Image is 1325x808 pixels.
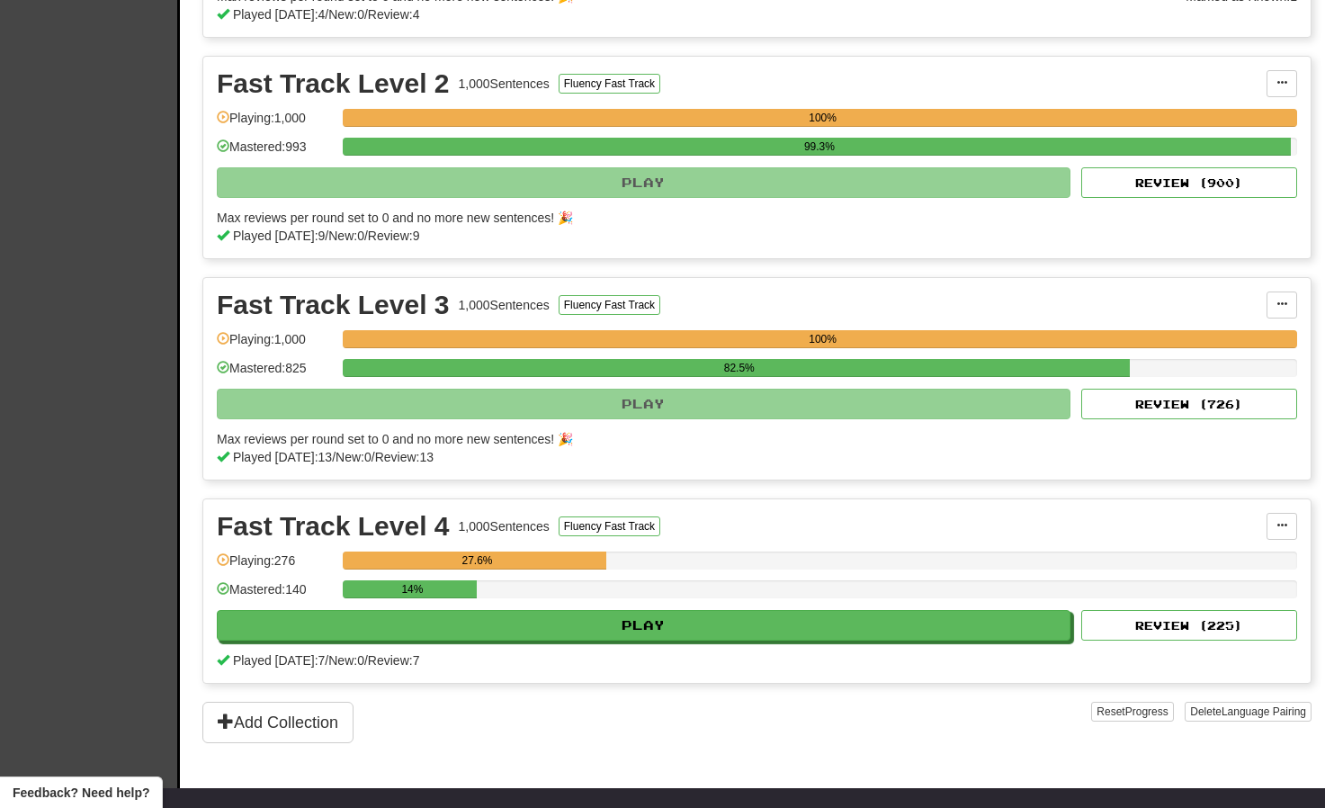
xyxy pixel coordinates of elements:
button: Add Collection [202,702,354,743]
span: Review: 4 [368,7,420,22]
button: Play [217,610,1070,641]
span: Progress [1125,705,1168,718]
div: Playing: 276 [217,552,334,581]
button: Review (726) [1081,389,1297,419]
div: 27.6% [348,552,606,570]
button: ResetProgress [1091,702,1173,722]
div: 1,000 Sentences [459,75,550,93]
span: / [325,7,328,22]
div: Mastered: 140 [217,580,334,610]
div: 100% [348,109,1297,127]
span: / [364,229,368,243]
div: Playing: 1,000 [217,109,334,139]
span: Played [DATE]: 13 [233,450,332,464]
div: 14% [348,580,476,598]
span: Review: 9 [368,229,420,243]
button: Play [217,389,1070,419]
div: Fast Track Level 3 [217,292,450,319]
span: New: 0 [328,229,364,243]
span: New: 0 [328,7,364,22]
span: New: 0 [328,653,364,668]
div: 1,000 Sentences [459,296,550,314]
div: 100% [348,330,1297,348]
span: Played [DATE]: 4 [233,7,325,22]
span: / [325,653,328,668]
span: New: 0 [336,450,372,464]
span: / [325,229,328,243]
button: Fluency Fast Track [559,295,660,315]
div: 99.3% [348,138,1290,156]
span: Review: 13 [375,450,434,464]
button: Fluency Fast Track [559,74,660,94]
div: Mastered: 993 [217,138,334,167]
button: DeleteLanguage Pairing [1185,702,1312,722]
span: Language Pairing [1222,705,1306,718]
button: Fluency Fast Track [559,516,660,536]
span: Played [DATE]: 7 [233,653,325,668]
div: Fast Track Level 4 [217,513,450,540]
div: 1,000 Sentences [459,517,550,535]
span: / [364,7,368,22]
div: Max reviews per round set to 0 and no more new sentences! 🎉 [217,209,1286,227]
button: Play [217,167,1070,198]
div: Mastered: 825 [217,359,334,389]
div: Fast Track Level 2 [217,70,450,97]
span: / [332,450,336,464]
button: Review (225) [1081,610,1297,641]
span: Open feedback widget [13,784,149,802]
div: Max reviews per round set to 0 and no more new sentences! 🎉 [217,430,1286,448]
button: Review (900) [1081,167,1297,198]
div: 82.5% [348,359,1130,377]
span: Played [DATE]: 9 [233,229,325,243]
span: / [372,450,375,464]
span: Review: 7 [368,653,420,668]
div: Playing: 1,000 [217,330,334,360]
span: / [364,653,368,668]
